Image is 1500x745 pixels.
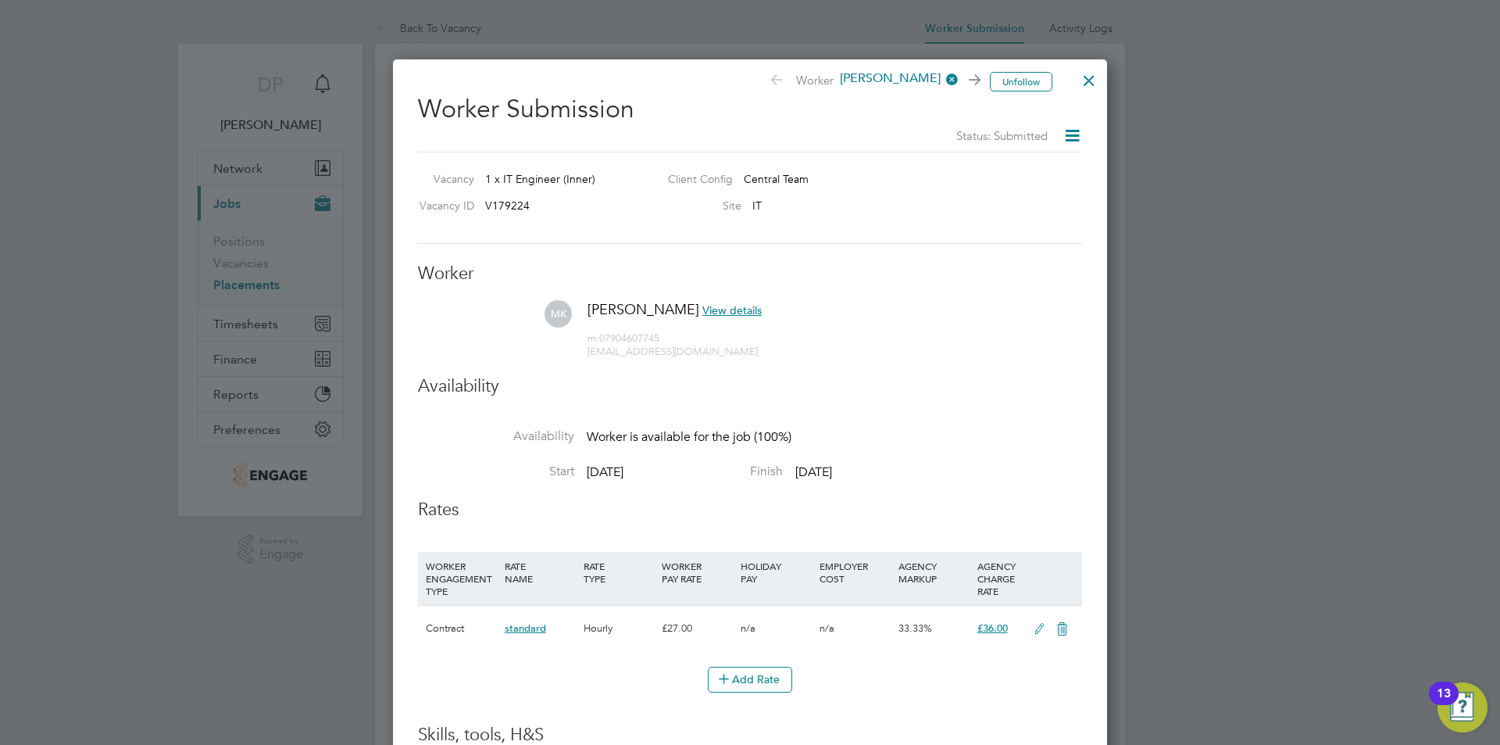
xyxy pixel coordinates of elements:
[418,428,574,445] label: Availability
[412,199,474,213] label: Vacancy ID
[744,172,809,186] span: Central Team
[702,303,762,317] span: View details
[655,199,741,213] label: Site
[501,552,580,593] div: RATE NAME
[580,606,659,651] div: Hourly
[418,464,574,480] label: Start
[816,552,895,593] div: EMPLOYER COST
[655,172,733,186] label: Client Config
[587,464,623,480] span: [DATE]
[580,552,659,593] div: RATE TYPE
[485,199,530,213] span: V179224
[956,128,1048,143] span: Status: Submitted
[658,606,737,651] div: £27.00
[587,331,599,345] span: m:
[1437,682,1487,732] button: Open Resource Center, 13 new notifications
[769,70,978,92] span: Worker
[418,81,1082,145] h2: Worker Submission
[977,621,1008,635] span: £36.00
[505,621,546,635] span: standard
[418,263,1082,285] h3: Worker
[1437,693,1451,714] div: 13
[895,552,973,593] div: AGENCY MARKUP
[587,345,758,358] span: [EMAIL_ADDRESS][DOMAIN_NAME]
[545,300,572,328] span: MK
[752,199,762,213] span: IT
[412,172,474,186] label: Vacancy
[587,300,699,318] span: [PERSON_NAME]
[422,552,501,605] div: WORKER ENGAGEMENT TYPE
[587,331,659,345] span: 07904607745
[820,621,834,635] span: n/a
[587,429,791,445] span: Worker is available for the job (100%)
[973,552,1026,605] div: AGENCY CHARGE RATE
[627,464,783,480] label: Finish
[422,606,501,651] div: Contract
[795,464,832,480] span: [DATE]
[741,621,755,635] span: n/a
[898,621,932,635] span: 33.33%
[708,667,792,692] button: Add Rate
[658,552,737,593] div: WORKER PAY RATE
[990,72,1052,92] button: Unfollow
[418,375,1082,398] h3: Availability
[737,552,816,593] div: HOLIDAY PAY
[485,172,595,186] span: 1 x IT Engineer (Inner)
[418,499,1082,521] h3: Rates
[834,70,959,88] span: [PERSON_NAME]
